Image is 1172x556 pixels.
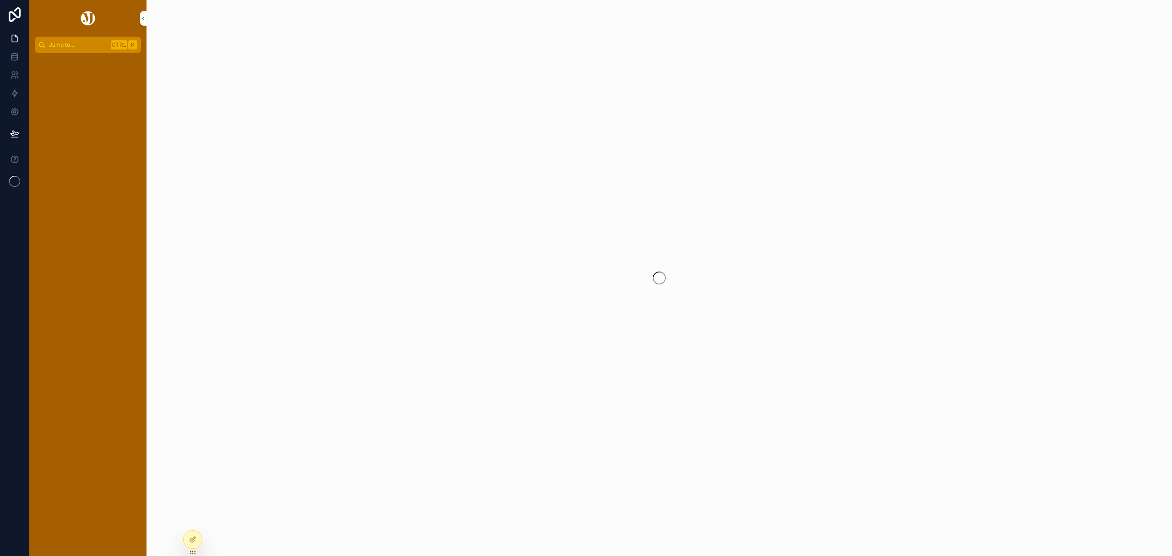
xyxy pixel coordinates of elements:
span: Jump to... [49,41,107,49]
span: K [129,41,136,49]
img: App logo [79,11,97,26]
span: Ctrl [111,40,127,49]
div: scrollable content [29,53,146,70]
button: Jump to...CtrlK [35,37,141,53]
